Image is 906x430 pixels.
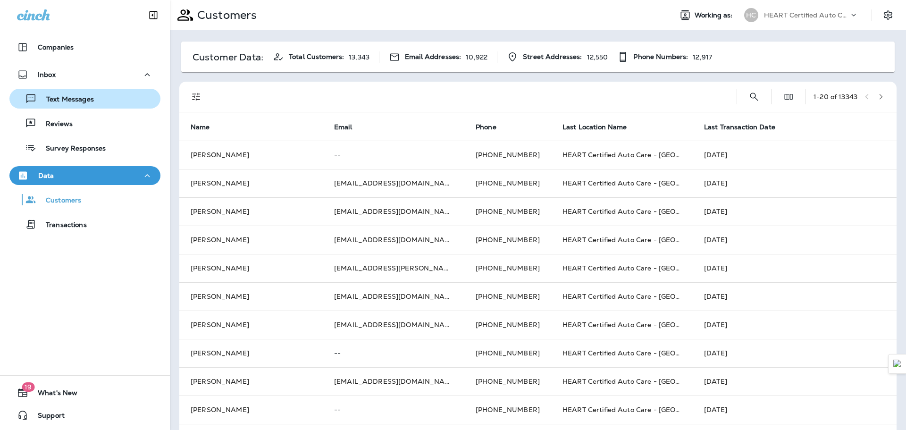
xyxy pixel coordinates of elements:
[179,254,323,282] td: [PERSON_NAME]
[36,196,81,205] p: Customers
[179,311,323,339] td: [PERSON_NAME]
[37,95,94,104] p: Text Messages
[405,53,461,61] span: Email Addresses:
[179,396,323,424] td: [PERSON_NAME]
[587,53,608,61] p: 12,550
[38,71,56,78] p: Inbox
[704,123,788,131] span: Last Transaction Date
[179,367,323,396] td: [PERSON_NAME]
[562,123,627,131] span: Last Location Name
[9,190,160,210] button: Customers
[893,360,902,368] img: Detect Auto
[140,6,167,25] button: Collapse Sidebar
[323,254,464,282] td: [EMAIL_ADDRESS][PERSON_NAME][DOMAIN_NAME]
[349,53,369,61] p: 13,343
[9,406,160,425] button: Support
[193,8,257,22] p: Customers
[476,123,509,131] span: Phone
[334,406,453,413] p: --
[464,226,551,254] td: [PHONE_NUMBER]
[179,226,323,254] td: [PERSON_NAME]
[464,311,551,339] td: [PHONE_NUMBER]
[38,43,74,51] p: Companies
[9,166,160,185] button: Data
[693,254,897,282] td: [DATE]
[334,123,352,131] span: Email
[464,197,551,226] td: [PHONE_NUMBER]
[334,151,453,159] p: --
[562,151,732,159] span: HEART Certified Auto Care - [GEOGRAPHIC_DATA]
[633,53,688,61] span: Phone Numbers:
[9,214,160,234] button: Transactions
[323,367,464,396] td: [EMAIL_ADDRESS][DOMAIN_NAME]
[693,339,897,367] td: [DATE]
[9,383,160,402] button: 19What's New
[9,38,160,57] button: Companies
[179,197,323,226] td: [PERSON_NAME]
[38,172,54,179] p: Data
[464,396,551,424] td: [PHONE_NUMBER]
[464,254,551,282] td: [PHONE_NUMBER]
[334,349,453,357] p: --
[562,236,732,244] span: HEART Certified Auto Care - [GEOGRAPHIC_DATA]
[466,53,487,61] p: 10,922
[693,396,897,424] td: [DATE]
[334,123,364,131] span: Email
[179,169,323,197] td: [PERSON_NAME]
[9,65,160,84] button: Inbox
[323,226,464,254] td: [EMAIL_ADDRESS][DOMAIN_NAME]
[36,221,87,230] p: Transactions
[179,339,323,367] td: [PERSON_NAME]
[187,87,206,106] button: Filters
[745,87,763,106] button: Search Customers
[9,89,160,109] button: Text Messages
[880,7,897,24] button: Settings
[464,282,551,311] td: [PHONE_NUMBER]
[693,367,897,396] td: [DATE]
[562,349,732,357] span: HEART Certified Auto Care - [GEOGRAPHIC_DATA]
[179,141,323,169] td: [PERSON_NAME]
[323,169,464,197] td: [EMAIL_ADDRESS][DOMAIN_NAME]
[693,169,897,197] td: [DATE]
[191,123,222,131] span: Name
[464,141,551,169] td: [PHONE_NUMBER]
[28,412,65,423] span: Support
[562,320,732,329] span: HEART Certified Auto Care - [GEOGRAPHIC_DATA]
[779,87,798,106] button: Edit Fields
[193,53,263,61] p: Customer Data:
[704,123,775,131] span: Last Transaction Date
[562,264,732,272] span: HEART Certified Auto Care - [GEOGRAPHIC_DATA]
[28,389,77,400] span: What's New
[476,123,496,131] span: Phone
[562,405,732,414] span: HEART Certified Auto Care - [GEOGRAPHIC_DATA]
[693,141,897,169] td: [DATE]
[36,144,106,153] p: Survey Responses
[693,311,897,339] td: [DATE]
[36,120,73,129] p: Reviews
[22,382,34,392] span: 19
[562,179,732,187] span: HEART Certified Auto Care - [GEOGRAPHIC_DATA]
[464,339,551,367] td: [PHONE_NUMBER]
[693,53,712,61] p: 12,917
[695,11,735,19] span: Working as:
[323,197,464,226] td: [EMAIL_ADDRESS][DOMAIN_NAME]
[191,123,210,131] span: Name
[562,207,732,216] span: HEART Certified Auto Care - [GEOGRAPHIC_DATA]
[179,282,323,311] td: [PERSON_NAME]
[744,8,758,22] div: HC
[814,93,857,101] div: 1 - 20 of 13343
[562,123,639,131] span: Last Location Name
[562,377,732,386] span: HEART Certified Auto Care - [GEOGRAPHIC_DATA]
[464,169,551,197] td: [PHONE_NUMBER]
[693,282,897,311] td: [DATE]
[9,113,160,133] button: Reviews
[693,226,897,254] td: [DATE]
[464,367,551,396] td: [PHONE_NUMBER]
[523,53,582,61] span: Street Addresses:
[764,11,849,19] p: HEART Certified Auto Care
[9,138,160,158] button: Survey Responses
[693,197,897,226] td: [DATE]
[323,282,464,311] td: [EMAIL_ADDRESS][DOMAIN_NAME]
[323,311,464,339] td: [EMAIL_ADDRESS][DOMAIN_NAME]
[562,292,732,301] span: HEART Certified Auto Care - [GEOGRAPHIC_DATA]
